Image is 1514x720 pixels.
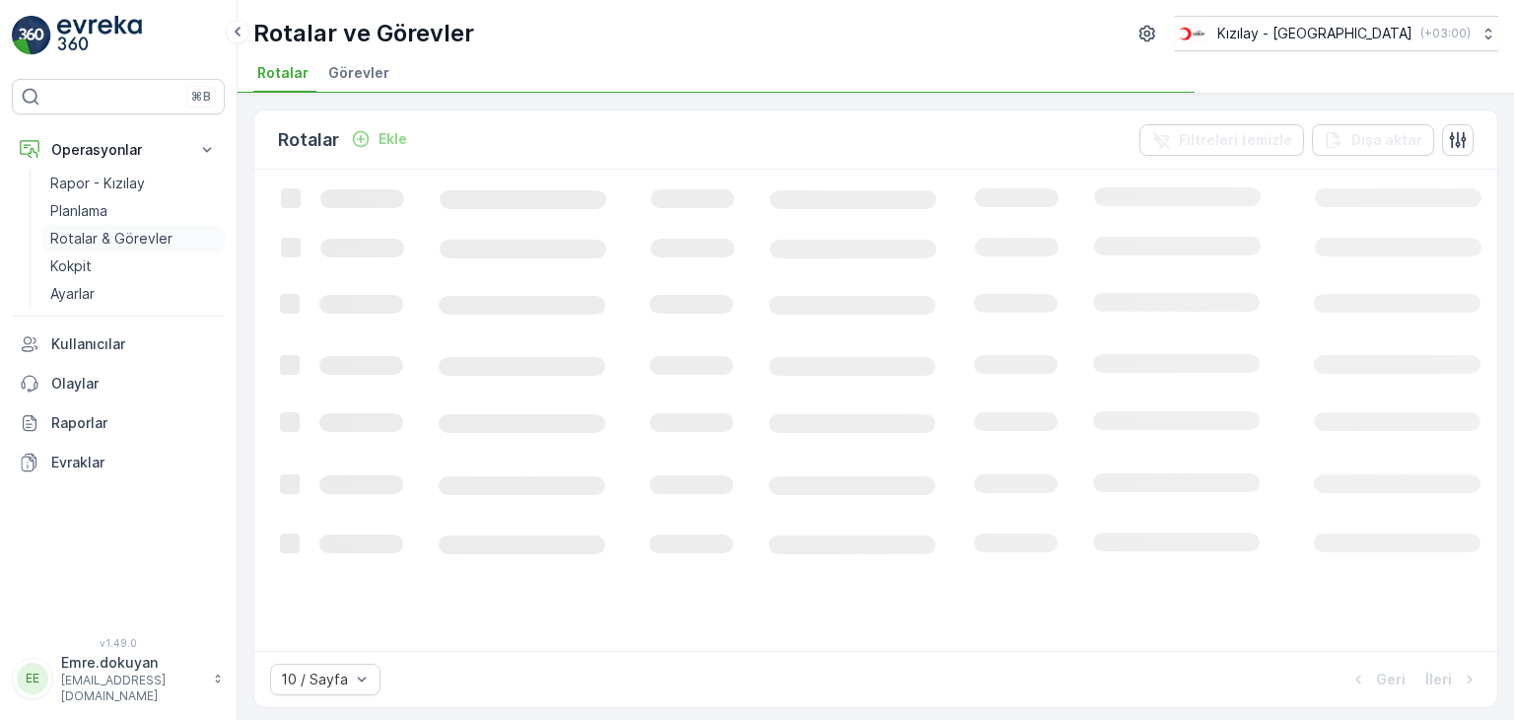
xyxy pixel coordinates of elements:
[17,663,48,694] div: EE
[51,334,217,354] p: Kullanıcılar
[42,280,225,308] a: Ayarlar
[343,127,415,151] button: Ekle
[51,453,217,472] p: Evraklar
[278,126,339,154] p: Rotalar
[51,413,217,433] p: Raporlar
[378,129,407,149] p: Ekle
[42,197,225,225] a: Planlama
[61,673,203,704] p: [EMAIL_ADDRESS][DOMAIN_NAME]
[51,374,217,394] p: Olaylar
[12,653,225,704] button: EEEmre.dokuyan[EMAIL_ADDRESS][DOMAIN_NAME]
[1175,23,1209,44] img: k%C4%B1z%C4%B1lay_D5CCths_t1JZB0k.png
[12,637,225,649] span: v 1.49.0
[1423,668,1481,691] button: İleri
[42,225,225,252] a: Rotalar & Görevler
[12,16,51,55] img: logo
[12,403,225,443] a: Raporlar
[50,256,92,276] p: Kokpit
[1175,16,1498,51] button: Kızılay - [GEOGRAPHIC_DATA](+03:00)
[42,252,225,280] a: Kokpit
[51,140,185,160] p: Operasyonlar
[50,201,107,221] p: Planlama
[12,443,225,482] a: Evraklar
[57,16,142,55] img: logo_light-DOdMpM7g.png
[12,130,225,170] button: Operasyonlar
[1139,124,1304,156] button: Filtreleri temizle
[1179,130,1292,150] p: Filtreleri temizle
[1425,670,1452,689] p: İleri
[253,18,474,49] p: Rotalar ve Görevler
[50,174,145,193] p: Rapor - Kızılay
[1420,26,1471,41] p: ( +03:00 )
[50,284,95,304] p: Ayarlar
[12,364,225,403] a: Olaylar
[1346,668,1408,691] button: Geri
[1312,124,1434,156] button: Dışa aktar
[61,653,203,673] p: Emre.dokuyan
[191,89,211,105] p: ⌘B
[328,63,389,83] span: Görevler
[42,170,225,197] a: Rapor - Kızılay
[50,229,172,249] p: Rotalar & Görevler
[12,324,225,364] a: Kullanıcılar
[1376,670,1406,689] p: Geri
[257,63,309,83] span: Rotalar
[1351,130,1422,150] p: Dışa aktar
[1217,24,1412,43] p: Kızılay - [GEOGRAPHIC_DATA]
